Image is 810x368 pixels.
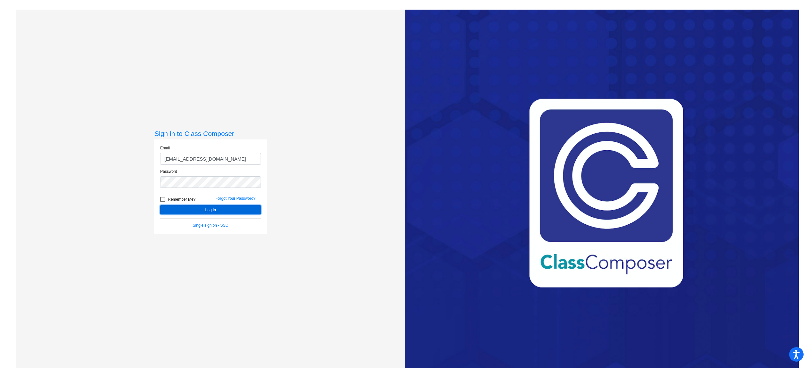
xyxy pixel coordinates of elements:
[160,205,261,214] button: Log In
[215,196,255,201] a: Forgot Your Password?
[193,223,228,228] a: Single sign on - SSO
[160,169,177,174] label: Password
[154,130,267,138] h3: Sign in to Class Composer
[168,196,195,203] span: Remember Me?
[160,145,170,151] label: Email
